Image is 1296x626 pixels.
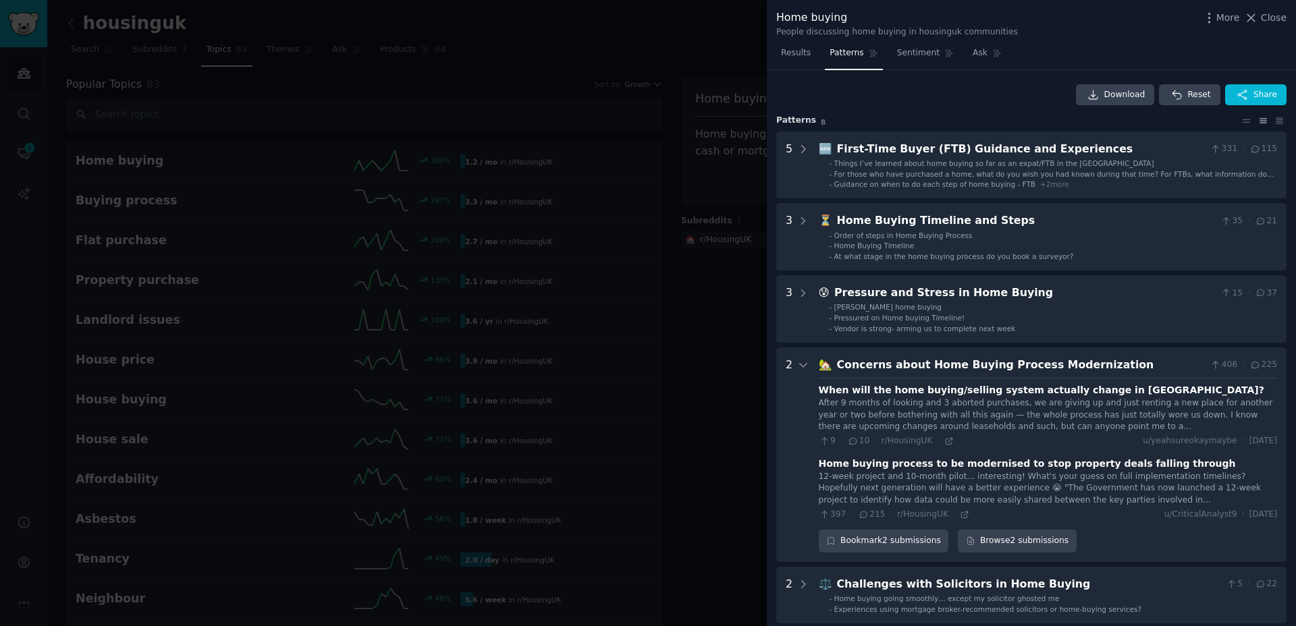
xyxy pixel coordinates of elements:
span: Guidance on when to do each step of home buying - FTB [834,180,1035,188]
span: · [1242,435,1245,447]
button: Share [1225,84,1287,106]
span: 😰 [819,286,830,299]
div: 2 [786,357,792,552]
div: Home buying process to be modernised to stop property deals falling through [819,457,1236,471]
span: 225 [1249,359,1277,371]
span: · [1242,359,1245,371]
span: 9 [819,435,836,447]
span: Patterns [830,47,863,59]
span: 331 [1210,143,1237,155]
button: More [1202,11,1240,25]
span: Sentiment [897,47,940,59]
div: After 9 months of looking and 3 aborted purchases, we are giving up and just renting a new place ... [819,397,1277,433]
div: 3 [786,212,792,261]
span: 21 [1255,215,1277,227]
span: · [938,436,940,446]
span: [DATE] [1249,435,1277,447]
div: 2 [786,576,792,614]
span: · [890,510,892,519]
span: Order of steps in Home Buying Process [834,231,973,239]
span: At what stage in the home buying process do you book a surveyor? [834,252,1074,260]
div: Challenges with Solicitors in Home Buying [837,576,1221,593]
span: Share [1253,89,1277,101]
button: Close [1244,11,1287,25]
button: Reset [1159,84,1220,106]
div: 3 [786,285,792,333]
span: 397 [819,509,846,521]
span: Pattern s [776,115,816,127]
span: Ask [973,47,988,59]
span: Results [781,47,811,59]
span: Vendor is strong- arming us to complete next week [834,324,1016,333]
span: · [1247,215,1250,227]
button: Bookmark2 submissions [819,530,949,552]
span: · [1242,143,1245,155]
span: More [1216,11,1240,25]
span: r/HousingUK [897,509,948,519]
div: 5 [786,141,792,190]
span: 115 [1249,143,1277,155]
a: Download [1076,84,1155,106]
span: Home Buying Timeline [834,241,915,250]
div: Pressure and Stress in Home Buying [834,285,1216,302]
div: - [829,169,832,179]
span: [PERSON_NAME] home buying [834,303,942,311]
span: Home buying going smoothly… except my solicitor ghosted me [834,594,1060,602]
span: 22 [1255,578,1277,590]
div: - [829,241,832,250]
div: - [829,604,832,614]
div: - [829,313,832,322]
span: 35 [1220,215,1243,227]
span: · [1242,509,1245,521]
span: u/CriticalAnalyst9 [1164,509,1237,521]
div: Bookmark 2 submissions [819,530,949,552]
div: - [829,231,832,240]
a: Browse2 submissions [958,530,1076,552]
div: People discussing home buying in housinguk communities [776,26,1018,38]
a: Patterns [825,42,882,70]
span: ⏳ [819,214,832,227]
a: Results [776,42,815,70]
span: + 2 more [1040,180,1069,188]
span: 5 [1226,578,1243,590]
span: Close [1261,11,1287,25]
div: Home buying [776,9,1018,26]
span: · [840,436,842,446]
span: 🆕 [819,142,832,155]
a: Sentiment [892,42,959,70]
span: 8 [821,118,826,126]
span: · [1247,578,1250,590]
span: · [874,436,876,446]
span: · [1247,287,1250,300]
div: Concerns about Home Buying Process Modernization [837,357,1206,374]
div: - [829,252,832,261]
span: 15 [1220,287,1243,300]
div: Home Buying Timeline and Steps [837,212,1216,229]
div: - [829,302,832,312]
span: 406 [1210,359,1237,371]
div: First-Time Buyer (FTB) Guidance and Experiences [837,141,1206,158]
span: · [953,510,955,519]
span: For those who have purchased a home, what do you wish you had known during that time? For FTBs, w... [834,170,1274,188]
span: 10 [847,435,869,447]
span: · [850,510,853,519]
span: 🏡 [819,358,832,371]
div: - [829,324,832,333]
span: Download [1104,89,1145,101]
span: 215 [858,509,886,521]
span: ⚖️ [819,577,832,590]
a: Ask [968,42,1006,70]
span: Experiences using mortgage broker-recommended solicitors or home-buying services? [834,605,1141,613]
span: [DATE] [1249,509,1277,521]
span: u/yeahsureokaymaybe [1143,435,1237,447]
div: - [829,594,832,603]
span: Things I’ve learned about home buying so far as an expat/FTB in the [GEOGRAPHIC_DATA] [834,159,1154,167]
span: r/HousingUK [882,436,933,445]
span: 37 [1255,287,1277,300]
div: 12-week project and 10-month pilot... interesting! What's your guess on full implementation timel... [819,471,1277,507]
div: When will the home buying/selling system actually change in [GEOGRAPHIC_DATA]? [819,383,1264,397]
span: Reset [1187,89,1210,101]
div: - [829,179,832,189]
div: - [829,159,832,168]
span: Pressured on Home buying Timeline! [834,314,965,322]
